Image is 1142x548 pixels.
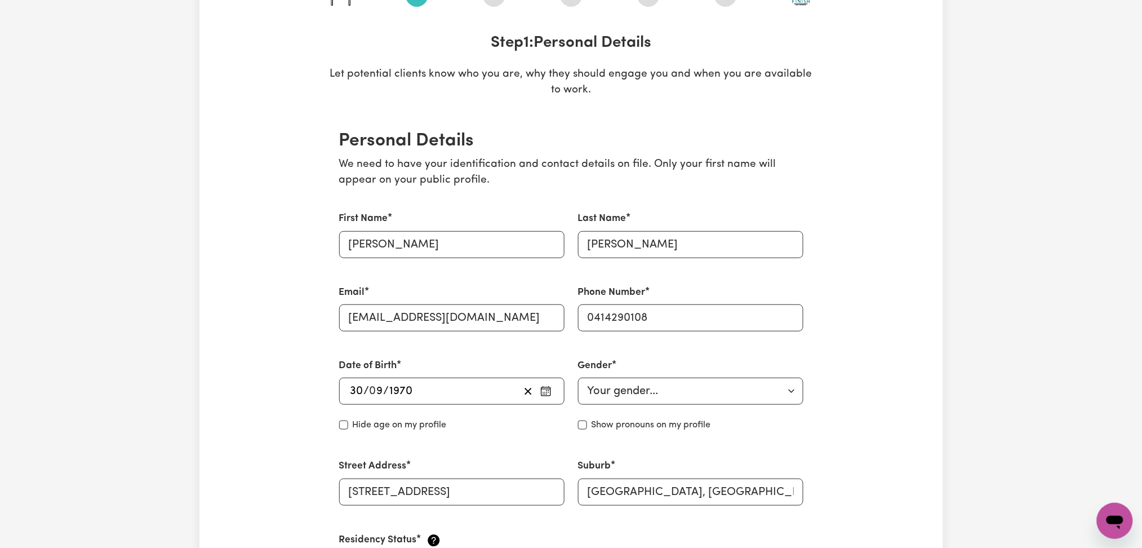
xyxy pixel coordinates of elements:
[364,385,370,397] span: /
[370,383,384,400] input: --
[339,130,803,152] h2: Personal Details
[592,418,711,432] label: Show pronouns on my profile
[578,211,626,226] label: Last Name
[389,383,414,400] input: ----
[350,383,364,400] input: --
[578,359,612,373] label: Gender
[339,359,397,373] label: Date of Birth
[339,211,388,226] label: First Name
[578,479,803,506] input: e.g. North Bondi, New South Wales
[330,34,812,53] h3: Step 1 : Personal Details
[339,533,417,547] label: Residency Status
[353,418,447,432] label: Hide age on my profile
[370,386,376,397] span: 0
[384,385,389,397] span: /
[339,459,407,474] label: Street Address
[339,285,365,300] label: Email
[578,459,611,474] label: Suburb
[1097,503,1133,539] iframe: Button to launch messaging window
[339,157,803,189] p: We need to have your identification and contact details on file. Only your first name will appear...
[330,67,812,99] p: Let potential clients know who you are, why they should engage you and when you are available to ...
[578,285,646,300] label: Phone Number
